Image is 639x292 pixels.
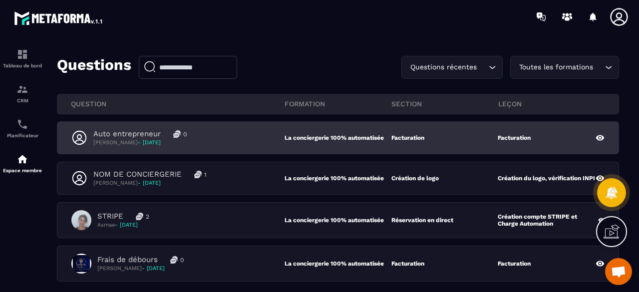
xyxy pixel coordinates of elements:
[57,56,131,79] p: Questions
[517,62,595,73] span: Toutes les formations
[115,222,138,228] span: - [DATE]
[16,118,28,130] img: scheduler
[97,221,149,229] p: Asmae
[16,83,28,95] img: formation
[285,99,391,108] p: FORMATION
[146,213,149,221] p: 2
[170,256,178,264] img: messages
[285,217,391,224] p: La conciergerie 100% automatisée
[2,63,42,68] p: Tableau de bord
[16,153,28,165] img: automations
[93,139,187,146] p: [PERSON_NAME]
[194,171,202,178] img: messages
[401,56,503,79] div: Search for option
[285,134,391,141] p: La conciergerie 100% automatisée
[498,99,605,108] p: leçon
[2,168,42,173] p: Espace membre
[173,130,181,138] img: messages
[14,9,104,27] img: logo
[2,133,42,138] p: Planificateur
[142,265,165,272] span: - [DATE]
[391,175,439,182] p: Création de logo
[391,134,424,141] p: Facturation
[510,56,619,79] div: Search for option
[93,179,207,187] p: [PERSON_NAME]
[2,111,42,146] a: schedulerschedulerPlanificateur
[498,213,598,227] p: Création compte STRIPE et Charge Automation
[97,265,184,272] p: [PERSON_NAME]
[93,129,161,139] p: Auto entrepreneur
[97,212,123,221] p: STRIPE
[595,62,603,73] input: Search for option
[180,256,184,264] p: 0
[204,171,207,179] p: 1
[71,99,285,108] p: QUESTION
[93,170,182,179] p: NOM DE CONCIERGERIE
[498,134,531,141] p: Facturation
[498,260,531,267] p: Facturation
[2,41,42,76] a: formationformationTableau de bord
[16,48,28,60] img: formation
[285,175,391,182] p: La conciergerie 100% automatisée
[285,260,391,267] p: La conciergerie 100% automatisée
[2,76,42,111] a: formationformationCRM
[391,217,453,224] p: Réservation en direct
[498,175,595,182] p: Création du logo, vérification INPI
[2,146,42,181] a: automationsautomationsEspace membre
[391,260,424,267] p: Facturation
[2,98,42,103] p: CRM
[138,139,161,146] span: - [DATE]
[391,99,498,108] p: section
[136,213,143,220] img: messages
[479,62,486,73] input: Search for option
[97,255,158,265] p: Frais de débours
[138,180,161,186] span: - [DATE]
[408,62,479,73] span: Questions récentes
[605,258,632,285] a: Ouvrir le chat
[183,130,187,138] p: 0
